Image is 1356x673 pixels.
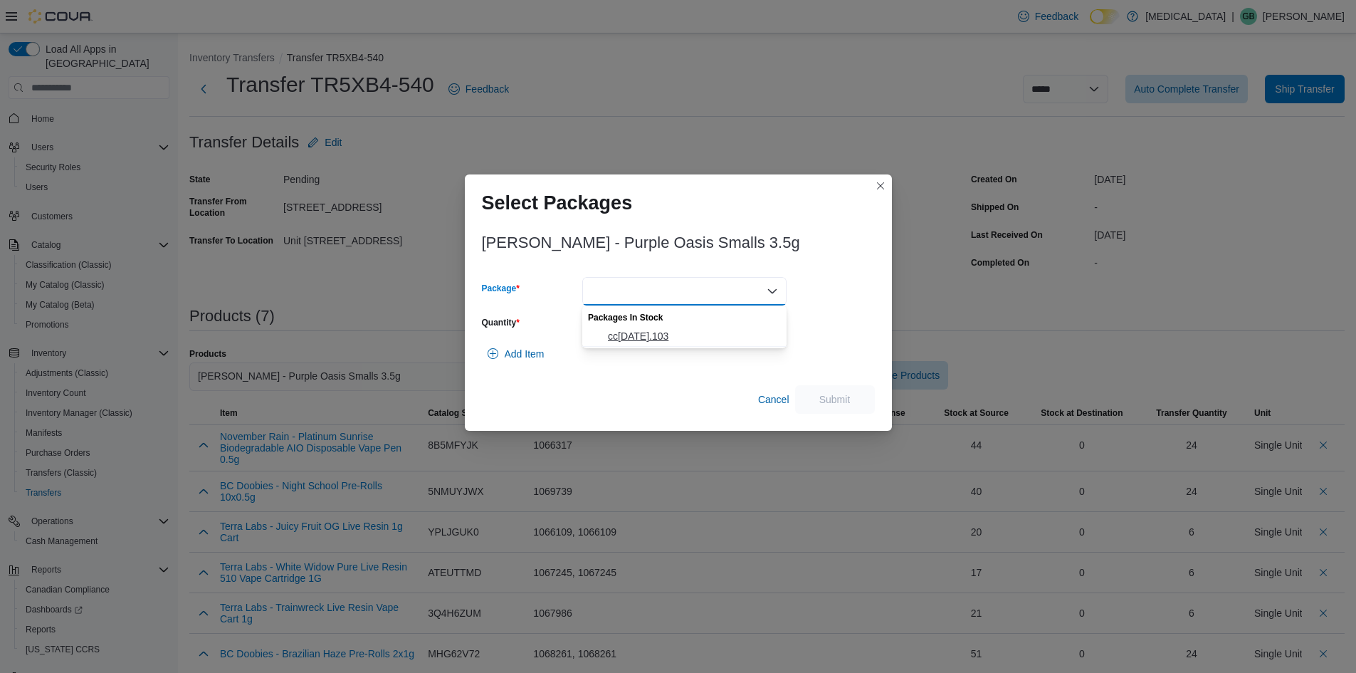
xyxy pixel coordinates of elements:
span: Cancel [758,392,789,407]
div: Choose from the following options [582,306,787,347]
button: Closes this modal window [872,177,889,194]
label: Package [482,283,520,294]
button: Add Item [482,340,550,368]
div: Packages In Stock [582,306,787,326]
span: cc[DATE].103 [608,329,778,343]
button: Close list of options [767,286,778,297]
button: Submit [795,385,875,414]
span: Add Item [505,347,545,361]
label: Quantity [482,317,520,328]
button: cc08oct2025.103 [582,326,787,347]
span: Submit [819,392,851,407]
h3: [PERSON_NAME] - Purple Oasis Smalls 3.5g [482,234,800,251]
button: Cancel [752,385,795,414]
h1: Select Packages [482,192,633,214]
